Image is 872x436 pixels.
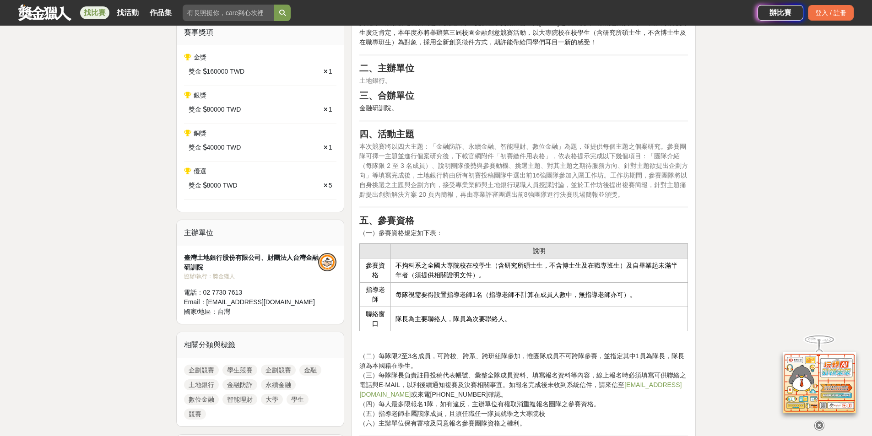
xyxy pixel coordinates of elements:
div: 主辦單位 [177,220,344,246]
strong: 二、主辦單位 [359,63,414,73]
td: 指導老師 [360,283,390,307]
a: 金融防詐 [222,379,257,390]
span: 優選 [194,167,206,175]
a: 找比賽 [80,6,109,19]
p: （二）每隊限2至3名成員，可跨校、跨系、跨班組隊參加，惟團隊成員不可跨隊參賽，並指定其中1員為隊長，隊長須為本國籍在學生。 （三）每隊隊長負責註冊投稿代表帳號、彙整全隊成員資料、填寫報名資料等內... [359,351,688,428]
a: 數位金融 [184,394,219,405]
span: TWD [230,67,244,76]
div: 臺灣土地銀行股份有限公司、財團法人台灣金融研訓院 [184,253,319,272]
td: 聯絡窗口 [360,307,390,331]
strong: 五、參賽資格 [359,215,414,226]
a: 土地銀行 [184,379,219,390]
span: 8000 [207,181,221,190]
td: 隊長為主要聯絡人，隊員為次要聯絡人。 [390,307,688,331]
span: 銅獎 [194,129,206,137]
a: 競賽 [184,409,206,420]
input: 有長照挺你，care到心坎裡！青春出手，拍出照顧 影音徵件活動 [183,5,274,21]
span: TWD [226,105,241,114]
strong: 四、活動主題 [359,129,414,139]
span: 1 [329,144,332,151]
div: 相關分類與標籤 [177,332,344,358]
a: 企劃競賽 [261,365,296,376]
span: 銀獎 [194,92,206,99]
span: 1 [329,68,332,75]
span: 40000 [207,143,225,152]
a: 智能理財 [222,394,257,405]
a: 學生 [287,394,309,405]
img: d2146d9a-e6f6-4337-9592-8cefde37ba6b.png [783,352,856,413]
span: 金獎 [194,54,206,61]
a: 作品集 [146,6,175,19]
div: Email： [EMAIL_ADDRESS][DOMAIN_NAME] [184,297,319,307]
span: 國家/地區： [184,308,218,315]
p: 金融研訓院。 [359,103,688,113]
span: 160000 [207,67,228,76]
td: 說明 [390,244,688,258]
span: 土地銀行。 [359,77,391,84]
span: 獎金 [189,143,201,152]
div: 電話： 02 7730 7613 [184,288,319,297]
strong: 三、合辦單位 [359,91,414,101]
span: 獎金 [189,181,201,190]
span: 獎金 [189,67,201,76]
div: 登入 / 註冊 [808,5,854,21]
div: 賽事獎項 [177,20,344,45]
a: 金融 [299,365,321,376]
a: 辦比賽 [758,5,803,21]
span: TWD [226,143,241,152]
div: 協辦/執行： 獎金獵人 [184,272,319,280]
span: TWD [223,181,238,190]
span: 5 [329,182,332,189]
td: 不拘科系之全國大專院校在校學生（含研究所碩士生，不含博士生及在職專班生）及自畢業起未滿半年者（須提供相關證明文件）。 [390,258,688,283]
p: （一）參賽資格規定如下表： [359,228,688,238]
span: 1 [329,106,332,113]
span: 本次競賽將以四大主題：「金融防詐、永續金融、智能理財、數位金融」為題，並提供每個主題之個案研究。參賽團隊可擇一主題並進行個案研究後，下載官網附件「初賽繳件用表格」，依表格提示完成以下幾個項目：「... [359,143,688,198]
span: 80000 [207,105,225,114]
span: 台灣 [217,308,230,315]
a: 學生競賽 [222,365,257,376]
p: 臺灣土地銀行股份有限公司（以下簡稱土地銀行）與財團法人台灣金融研訓院(以下簡稱金融研訓院)為鼓勵青年學子實現對金融服務之創新創意，發掘人才並提供產學交流機會，自[DATE]起舉辦校園金融創意競賽... [359,9,688,47]
a: 企劃競賽 [184,365,219,376]
td: 每隊視需要得設置指導老師1名（指導老師不計算在成員人數中，無指導老師亦可）。 [390,283,688,307]
a: 大學 [261,394,283,405]
a: 永續金融 [261,379,296,390]
span: 獎金 [189,105,201,114]
a: 找活動 [113,6,142,19]
td: 參賽資格 [360,258,390,283]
